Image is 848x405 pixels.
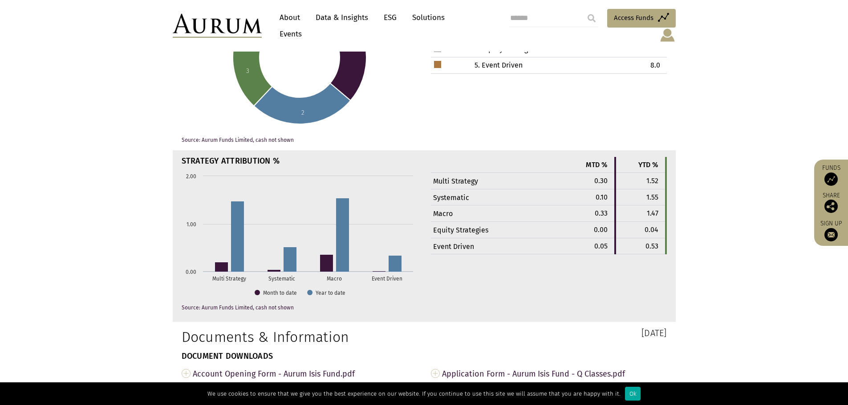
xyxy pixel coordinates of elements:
[615,173,666,189] td: 1.52
[625,387,641,401] div: Ok
[182,305,418,311] p: Source: Aurum Funds Limited, cash not shown
[824,200,838,213] img: Share this post
[607,9,676,28] a: Access Funds
[182,351,273,361] strong: DOCUMENT DOWNLOADS
[659,28,676,43] img: account-icon.svg
[819,220,844,241] a: Sign up
[316,290,345,296] text: Year to date
[819,164,844,186] a: Funds
[182,156,280,166] strong: STRATEGY ATTRIBUTION %
[615,157,666,173] th: YTD %
[614,12,653,23] span: Access Funds
[564,157,615,173] th: MTD %
[311,9,373,26] a: Data & Insights
[564,238,615,254] td: 0.05
[564,189,615,205] td: 0.10
[431,238,564,254] td: Event Driven
[452,57,599,74] td: 5. Event Driven
[431,205,564,222] td: Macro
[431,329,667,337] h3: [DATE]
[431,173,564,189] td: Multi Strategy
[408,9,449,26] a: Solutions
[431,222,564,238] td: Equity Strategies
[379,9,401,26] a: ESG
[187,221,196,228] text: 1.00
[615,222,666,238] td: 0.04
[193,367,418,381] span: Account Opening Form - Aurum Isis Fund.pdf
[615,205,666,222] td: 1.47
[327,276,342,282] text: Macro
[212,276,246,282] text: Multi Strategy
[824,172,838,186] img: Access Funds
[182,137,418,143] p: Source: Aurum Funds Limited, cash not shown
[615,189,666,205] td: 1.55
[431,189,564,205] td: Systematic
[173,14,262,38] img: Aurum
[371,276,402,282] text: Event Driven
[442,367,667,381] span: Application Form - Aurum Isis Fund - Q Classes.pdf
[186,269,196,275] text: 0.00
[615,238,666,254] td: 0.53
[186,173,196,180] text: 2.00
[824,228,838,241] img: Sign up to our newsletter
[275,26,302,42] a: Events
[301,109,304,116] text: 2
[182,329,418,345] h1: Documents & Information
[275,9,304,26] a: About
[268,276,295,282] text: Systematic
[442,381,667,394] span: Financial Statements - Aurum Isis Euro Fund Ltd - [DATE].pdf
[263,290,297,296] text: Month to date
[246,67,249,75] text: 3
[564,222,615,238] td: 0.00
[583,9,600,27] input: Submit
[564,173,615,189] td: 0.30
[599,57,666,74] td: 8.0
[564,205,615,222] td: 0.33
[819,192,844,213] div: Share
